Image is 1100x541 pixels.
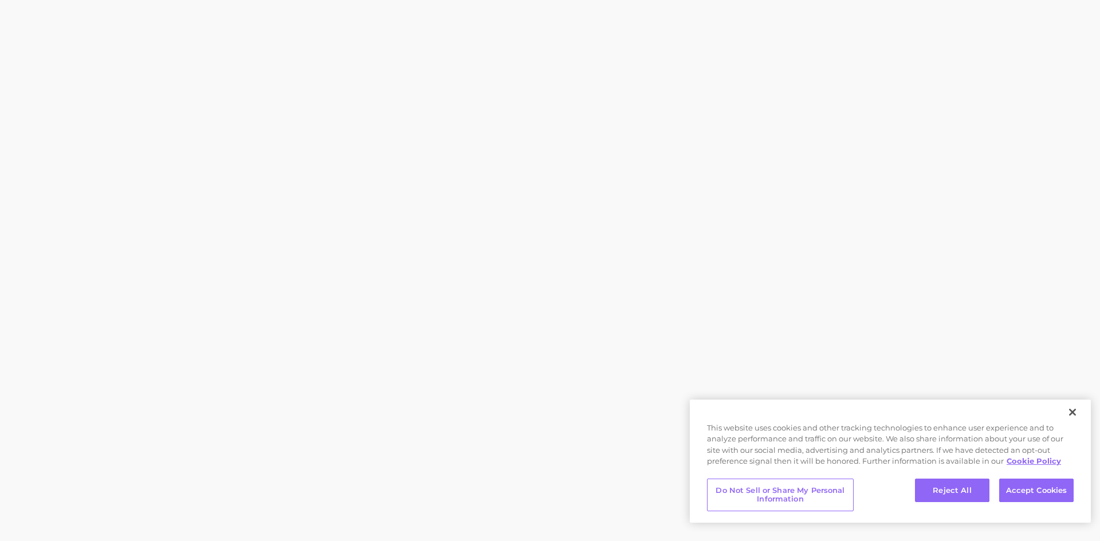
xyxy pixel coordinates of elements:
[915,479,989,503] button: Reject All
[690,400,1091,523] div: Privacy
[999,479,1074,503] button: Accept Cookies
[1060,400,1085,425] button: Close
[707,479,854,511] button: Do Not Sell or Share My Personal Information, Opens the preference center dialog
[1007,456,1061,465] a: More information about your privacy, opens in a new tab
[690,400,1091,523] div: Cookie banner
[690,422,1091,473] div: This website uses cookies and other tracking technologies to enhance user experience and to analy...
